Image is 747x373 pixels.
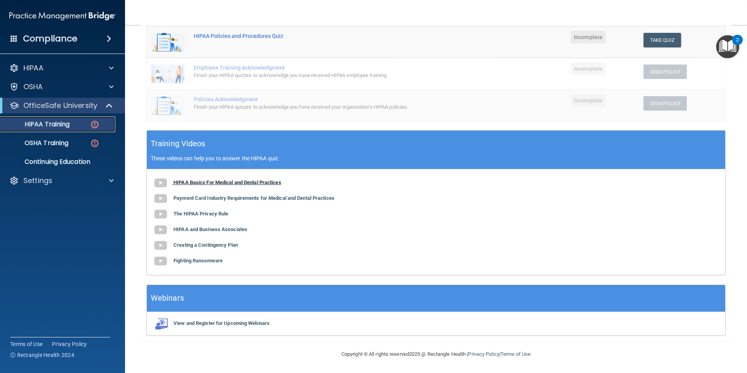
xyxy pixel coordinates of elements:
[23,101,97,110] p: OfficeSafe University
[194,33,471,39] div: HIPAA Policies and Procedures Quiz
[23,82,43,91] p: OSHA
[153,253,168,269] img: gray_youtube_icon.38fcd6cc.png
[153,318,168,330] img: webinarIcon.c7ebbf15.png
[571,63,606,75] span: Incomplete
[153,222,168,238] img: gray_youtube_icon.38fcd6cc.png
[293,342,579,367] div: Copyright © All rights reserved 2025 @ Rectangle Health | |
[173,226,247,232] b: HIPAA and Business Associates
[173,258,223,264] b: Fighting Ransomware
[153,191,168,206] img: gray_youtube_icon.38fcd6cc.png
[173,211,228,217] b: The HIPAA Privacy Rule
[9,176,114,185] a: Settings
[5,158,112,166] p: Continuing Education
[194,102,471,112] div: Finish your HIPAA quizzes to acknowledge you have received your organization’s HIPAA policies.
[736,40,739,50] div: 2
[23,63,43,73] p: HIPAA
[153,238,168,253] img: gray_youtube_icon.38fcd6cc.png
[153,175,168,191] img: gray_youtube_icon.38fcd6cc.png
[9,8,116,24] img: PMB logo
[90,138,100,148] img: danger-circle.6113f641.png
[716,35,739,58] button: Open Resource Center, 2 new notifications
[468,351,499,357] a: Privacy Policy
[9,82,114,91] a: OSHA
[194,65,471,71] div: Employee Training Acknowledgment
[500,351,531,357] a: Terms of Use
[194,71,471,80] div: Finish your HIPAA quizzes to acknowledge you have received HIPAA employee training.
[612,317,738,349] iframe: Drift Widget Chat Controller
[151,155,721,161] p: These videos can help you to answer the HIPAA quiz
[194,96,471,102] div: Policies Acknowledgment
[643,96,687,111] button: Sign Policy
[153,206,168,222] img: gray_youtube_icon.38fcd6cc.png
[10,340,43,348] a: Terms of Use
[571,94,606,107] span: Incomplete
[23,176,52,185] p: Settings
[9,101,113,110] a: OfficeSafe University
[151,291,184,305] h5: Webinars
[5,120,70,128] p: HIPAA Training
[643,33,681,47] button: Take Quiz
[173,195,334,201] b: Payment Card Industry Requirements for Medical and Dental Practices
[52,340,87,348] a: Privacy Policy
[151,137,206,151] h5: Training Videos
[9,63,114,73] a: HIPAA
[173,179,281,185] b: HIPAA Basics For Medical and Dental Practices
[90,120,100,129] img: danger-circle.6113f641.png
[571,31,606,43] span: Incomplete
[5,139,68,147] p: OSHA Training
[173,242,238,248] b: Creating a Contingency Plan
[643,65,687,79] button: Sign Policy
[10,351,74,359] span: Ⓒ Rectangle Health 2024
[23,33,77,44] h4: Compliance
[173,320,270,326] b: View and Register for Upcoming Webinars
